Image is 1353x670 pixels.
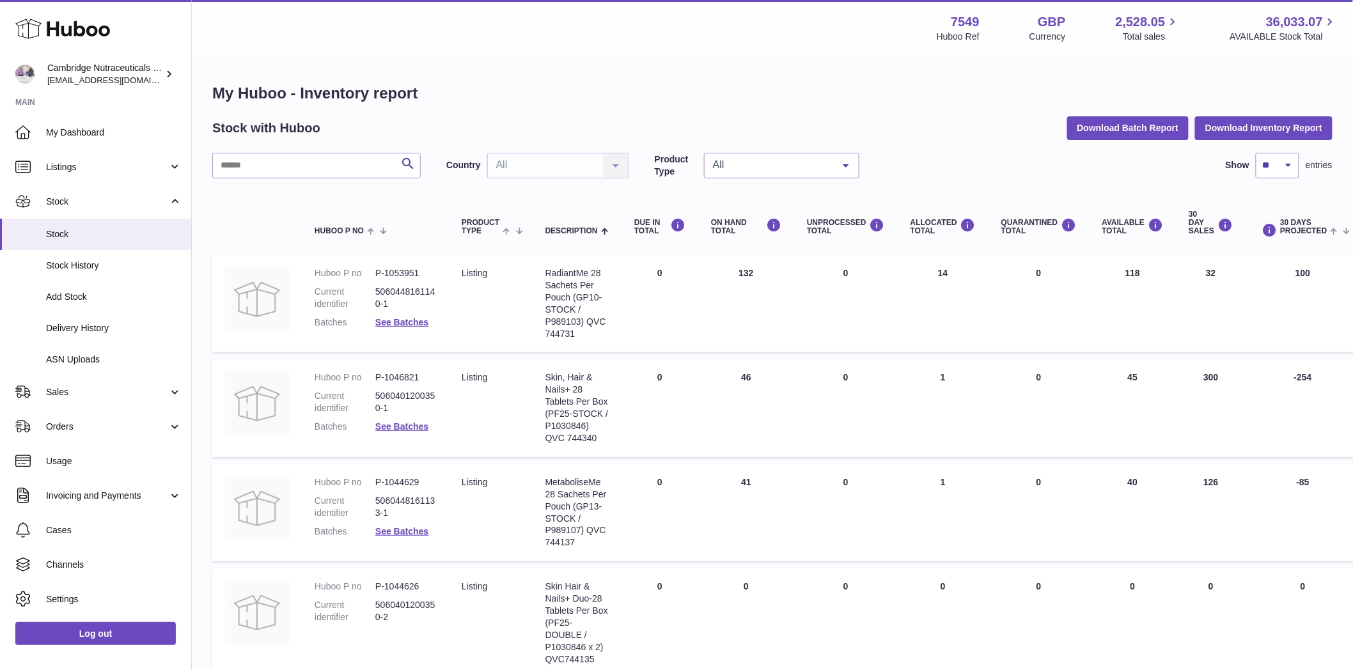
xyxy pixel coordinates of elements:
[315,390,375,414] dt: Current identifier
[315,421,375,433] dt: Batches
[225,580,289,644] img: product image
[1102,218,1164,235] div: AVAILABLE Total
[1116,13,1166,31] span: 2,528.05
[1230,31,1338,43] span: AVAILABLE Stock Total
[462,219,499,235] span: Product Type
[212,83,1333,104] h1: My Huboo - Inventory report
[1176,254,1246,352] td: 32
[1067,116,1189,139] button: Download Batch Report
[794,464,898,561] td: 0
[794,254,898,352] td: 0
[375,317,428,327] a: See Batches
[622,359,698,456] td: 0
[698,359,794,456] td: 46
[375,580,436,593] dd: P-1044626
[622,254,698,352] td: 0
[46,593,182,605] span: Settings
[375,267,436,279] dd: P-1053951
[462,581,487,591] span: listing
[1036,268,1042,278] span: 0
[315,495,375,519] dt: Current identifier
[375,371,436,384] dd: P-1046821
[545,371,609,444] div: Skin, Hair & Nails+ 28 Tablets Per Box (PF25-STOCK / P1030846) QVC 744340
[46,260,182,272] span: Stock History
[315,267,375,279] dt: Huboo P no
[1123,31,1180,43] span: Total sales
[462,477,487,487] span: listing
[315,371,375,384] dt: Huboo P no
[898,464,989,561] td: 1
[47,62,162,86] div: Cambridge Nutraceuticals Ltd
[46,196,168,208] span: Stock
[1038,13,1065,31] strong: GBP
[46,161,168,173] span: Listings
[1195,116,1333,139] button: Download Inventory Report
[1090,464,1177,561] td: 40
[46,228,182,240] span: Stock
[1280,219,1327,235] span: 30 DAYS PROJECTED
[315,580,375,593] dt: Huboo P no
[315,476,375,488] dt: Huboo P no
[315,526,375,538] dt: Batches
[375,286,436,310] dd: 5060448161140-1
[911,218,976,235] div: ALLOCATED Total
[315,227,364,235] span: Huboo P no
[47,75,188,85] span: [EMAIL_ADDRESS][DOMAIN_NAME]
[375,421,428,432] a: See Batches
[375,476,436,488] dd: P-1044629
[225,371,289,435] img: product image
[1189,210,1233,236] div: 30 DAY SALES
[46,421,168,433] span: Orders
[1090,359,1177,456] td: 45
[1036,372,1042,382] span: 0
[711,218,781,235] div: ON HAND Total
[545,476,609,549] div: MetaboliseMe 28 Sachets Per Pouch (GP13-STOCK / P989107) QVC 744137
[1090,254,1177,352] td: 118
[315,599,375,623] dt: Current identifier
[1230,13,1338,43] a: 36,033.07 AVAILABLE Stock Total
[46,127,182,139] span: My Dashboard
[1306,159,1333,171] span: entries
[1176,359,1246,456] td: 300
[315,316,375,329] dt: Batches
[545,227,598,235] span: Description
[46,354,182,366] span: ASN Uploads
[46,559,182,571] span: Channels
[46,490,168,502] span: Invoicing and Payments
[794,359,898,456] td: 0
[375,390,436,414] dd: 5060401200350-1
[1001,218,1077,235] div: QUARANTINED Total
[212,120,320,137] h2: Stock with Huboo
[634,218,685,235] div: DUE IN TOTAL
[15,622,176,645] a: Log out
[1036,477,1042,487] span: 0
[375,599,436,623] dd: 5060401200350-2
[1176,464,1246,561] td: 126
[1226,159,1249,171] label: Show
[937,31,980,43] div: Huboo Ref
[46,291,182,303] span: Add Stock
[46,455,182,467] span: Usage
[375,526,428,536] a: See Batches
[951,13,980,31] strong: 7549
[698,254,794,352] td: 132
[545,267,609,339] div: RadiantMe 28 Sachets Per Pouch (GP10-STOCK / P989103) QVC 744731
[1029,31,1066,43] div: Currency
[15,65,35,84] img: qvc@camnutra.com
[655,153,698,178] label: Product Type
[545,580,609,665] div: Skin Hair & Nails+ Duo-28 Tablets Per Box (PF25-DOUBLE / P1030846 x 2) QVC744135
[46,322,182,334] span: Delivery History
[1266,13,1323,31] span: 36,033.07
[46,386,168,398] span: Sales
[446,159,481,171] label: Country
[710,159,833,171] span: All
[375,495,436,519] dd: 5060448161133-1
[898,359,989,456] td: 1
[1116,13,1180,43] a: 2,528.05 Total sales
[462,268,487,278] span: listing
[807,218,885,235] div: UNPROCESSED Total
[622,464,698,561] td: 0
[46,524,182,536] span: Cases
[1036,581,1042,591] span: 0
[225,476,289,540] img: product image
